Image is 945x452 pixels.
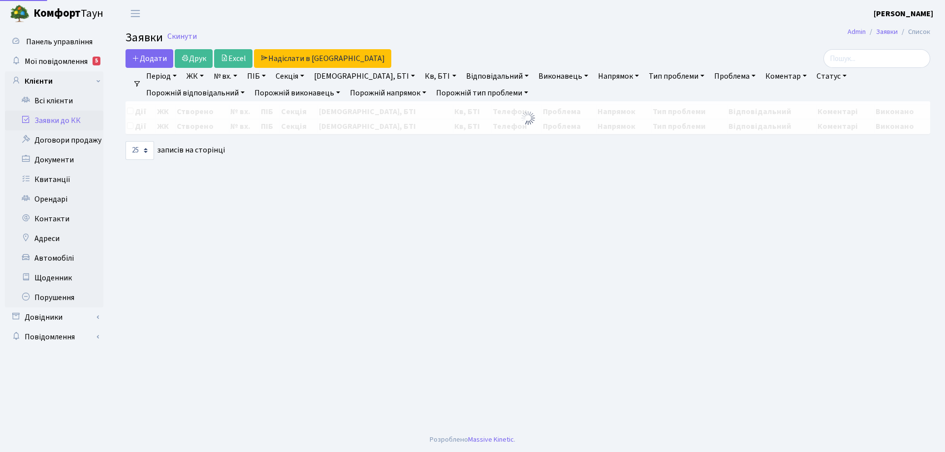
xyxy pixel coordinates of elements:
[126,29,163,46] span: Заявки
[5,91,103,111] a: Всі клієнти
[833,22,945,42] nav: breadcrumb
[5,327,103,347] a: Повідомлення
[898,27,930,37] li: Список
[26,36,93,47] span: Панель управління
[5,170,103,189] a: Квитанції
[251,85,344,101] a: Порожній виконавець
[10,4,30,24] img: logo.png
[848,27,866,37] a: Admin
[5,150,103,170] a: Документи
[5,111,103,130] a: Заявки до КК
[33,5,81,21] b: Комфорт
[874,8,933,19] b: [PERSON_NAME]
[126,49,173,68] a: Додати
[210,68,241,85] a: № вх.
[33,5,103,22] span: Таун
[594,68,643,85] a: Напрямок
[272,68,308,85] a: Секція
[5,32,103,52] a: Панель управління
[175,49,213,68] a: Друк
[710,68,759,85] a: Проблема
[5,209,103,229] a: Контакти
[142,68,181,85] a: Період
[876,27,898,37] a: Заявки
[432,85,532,101] a: Порожній тип проблеми
[93,57,100,65] div: 5
[5,189,103,209] a: Орендарі
[214,49,252,68] a: Excel
[5,288,103,307] a: Порушення
[126,141,225,160] label: записів на сторінці
[25,56,88,67] span: Мої повідомлення
[126,141,154,160] select: записів на сторінці
[5,268,103,288] a: Щоденник
[535,68,592,85] a: Виконавець
[5,52,103,71] a: Мої повідомлення5
[183,68,208,85] a: ЖК
[5,130,103,150] a: Договори продажу
[823,49,930,68] input: Пошук...
[346,85,430,101] a: Порожній напрямок
[123,5,148,22] button: Переключити навігацію
[167,32,197,41] a: Скинути
[132,53,167,64] span: Додати
[5,248,103,268] a: Автомобілі
[761,68,811,85] a: Коментар
[421,68,460,85] a: Кв, БТІ
[462,68,533,85] a: Відповідальний
[430,434,515,445] div: Розроблено .
[254,49,391,68] a: Надіслати в [GEOGRAPHIC_DATA]
[5,229,103,248] a: Адреси
[874,8,933,20] a: [PERSON_NAME]
[310,68,419,85] a: [DEMOGRAPHIC_DATA], БТІ
[142,85,249,101] a: Порожній відповідальний
[243,68,270,85] a: ПІБ
[813,68,850,85] a: Статус
[5,307,103,327] a: Довідники
[520,110,536,126] img: Обробка...
[5,71,103,91] a: Клієнти
[645,68,708,85] a: Тип проблеми
[468,434,514,445] a: Massive Kinetic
